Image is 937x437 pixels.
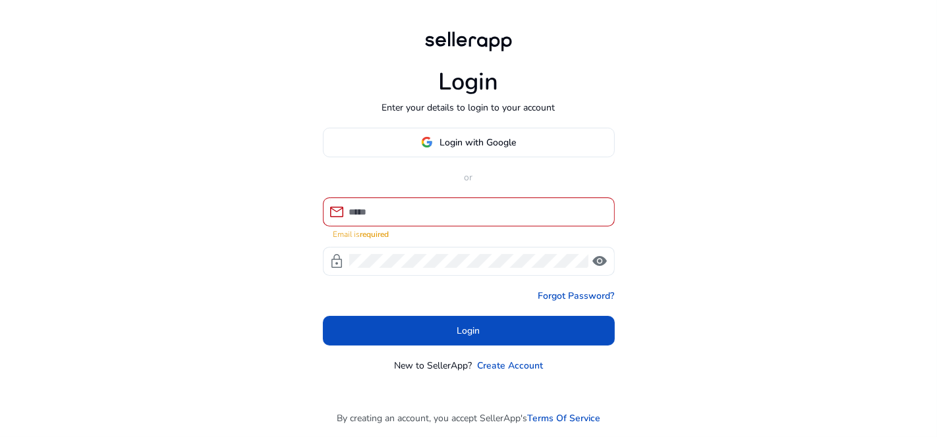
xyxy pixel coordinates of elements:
[360,229,389,240] strong: required
[457,324,480,338] span: Login
[333,226,604,240] mat-error: Email is
[323,128,615,157] button: Login with Google
[329,204,345,220] span: mail
[527,411,600,425] a: Terms Of Service
[439,68,499,96] h1: Login
[421,136,433,148] img: google-logo.svg
[329,253,345,269] span: lock
[477,359,543,373] a: Create Account
[538,289,615,303] a: Forgot Password?
[592,253,608,269] span: visibility
[440,136,516,149] span: Login with Google
[382,101,555,115] p: Enter your details to login to your account
[323,170,615,184] p: or
[323,316,615,346] button: Login
[394,359,472,373] p: New to SellerApp?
